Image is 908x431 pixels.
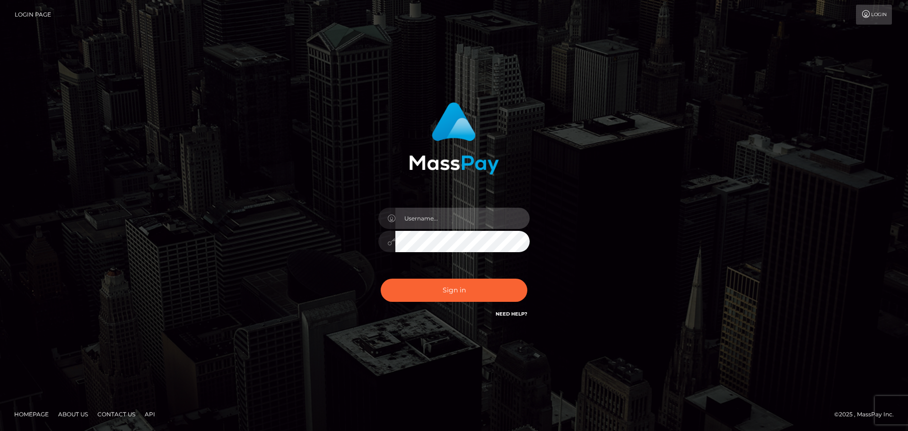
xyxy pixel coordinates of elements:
img: MassPay Login [409,102,499,175]
a: API [141,407,159,422]
a: About Us [54,407,92,422]
a: Login Page [15,5,51,25]
div: © 2025 , MassPay Inc. [834,409,901,420]
a: Homepage [10,407,52,422]
button: Sign in [381,279,527,302]
a: Contact Us [94,407,139,422]
input: Username... [395,208,530,229]
a: Login [856,5,892,25]
a: Need Help? [496,311,527,317]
